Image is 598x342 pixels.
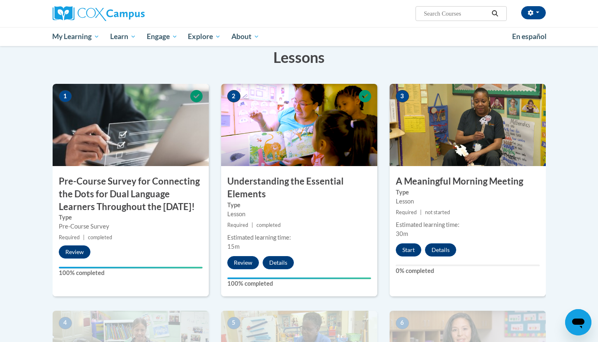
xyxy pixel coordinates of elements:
span: 1 [59,90,72,102]
a: Engage [141,27,183,46]
div: Estimated learning time: [227,233,371,242]
span: completed [88,234,112,240]
span: 5 [227,317,240,329]
h3: A Meaningful Morning Meeting [390,175,546,188]
button: Account Settings [521,6,546,19]
label: Type [227,201,371,210]
button: Details [425,243,456,256]
span: En español [512,32,547,41]
div: Lesson [396,197,540,206]
label: Type [396,188,540,197]
img: Cox Campus [53,6,145,21]
div: Your progress [227,277,371,279]
label: 0% completed [396,266,540,275]
span: 2 [227,90,240,102]
h3: Understanding the Essential Elements [221,175,377,201]
label: 100% completed [227,279,371,288]
span: | [252,222,253,228]
a: En español [507,28,552,45]
input: Search Courses [423,9,489,18]
span: Learn [110,32,136,42]
div: Lesson [227,210,371,219]
label: Type [59,213,203,222]
div: Pre-Course Survey [59,222,203,231]
iframe: Button to launch messaging window [565,309,591,335]
span: About [231,32,259,42]
a: About [226,27,265,46]
button: Review [227,256,259,269]
div: Your progress [59,267,203,268]
h3: Lessons [53,47,546,67]
span: not started [425,209,450,215]
a: Cox Campus [53,6,209,21]
img: Course Image [221,84,377,166]
button: Start [396,243,421,256]
button: Review [59,245,90,259]
span: My Learning [52,32,99,42]
span: Required [227,222,248,228]
span: 30m [396,230,408,237]
div: Estimated learning time: [396,220,540,229]
div: Main menu [40,27,558,46]
span: Explore [188,32,221,42]
span: Engage [147,32,178,42]
img: Course Image [53,84,209,166]
span: 6 [396,317,409,329]
label: 100% completed [59,268,203,277]
span: | [83,234,85,240]
span: 3 [396,90,409,102]
a: My Learning [47,27,105,46]
span: Required [59,234,80,240]
span: Required [396,209,417,215]
span: 4 [59,317,72,329]
a: Learn [105,27,141,46]
span: | [420,209,422,215]
h3: Pre-Course Survey for Connecting the Dots for Dual Language Learners Throughout the [DATE]! [53,175,209,213]
span: 15m [227,243,240,250]
img: Course Image [390,84,546,166]
button: Search [489,9,501,18]
a: Explore [182,27,226,46]
button: Details [263,256,294,269]
span: completed [256,222,281,228]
